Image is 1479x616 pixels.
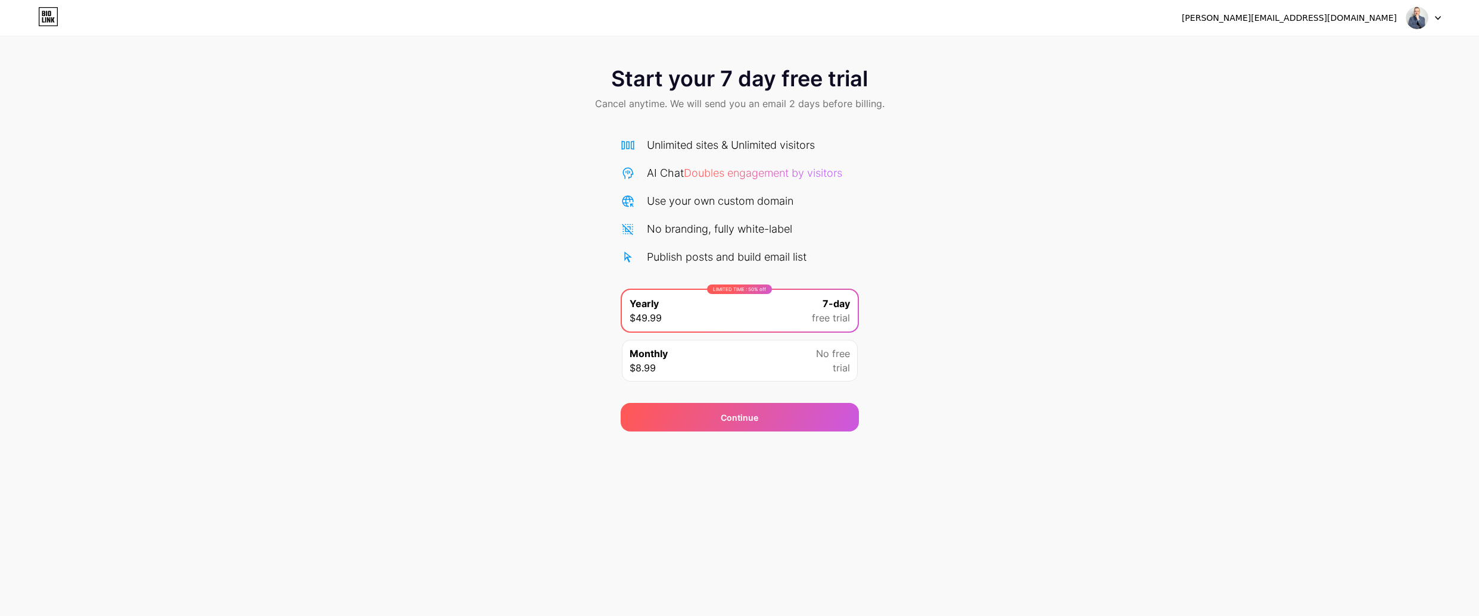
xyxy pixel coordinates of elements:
div: Use your own custom domain [647,193,793,209]
img: lzjawinski [1406,7,1428,29]
div: Publish posts and build email list [647,249,807,265]
span: Cancel anytime. We will send you an email 2 days before billing. [595,96,885,111]
div: [PERSON_NAME][EMAIL_ADDRESS][DOMAIN_NAME] [1182,12,1397,24]
div: Unlimited sites & Unlimited visitors [647,137,815,153]
span: Monthly [630,346,668,361]
div: No branding, fully white-label [647,221,792,237]
span: 7-day [823,296,850,311]
span: Start your 7 day free trial [611,67,868,90]
div: LIMITED TIME : 50% off [707,284,772,294]
span: trial [833,361,850,375]
span: Yearly [630,296,659,311]
span: No free [816,346,850,361]
div: AI Chat [647,165,842,181]
span: free trial [812,311,850,325]
span: Doubles engagement by visitors [684,167,842,179]
span: Continue [721,411,758,424]
span: $49.99 [630,311,662,325]
span: $8.99 [630,361,656,375]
